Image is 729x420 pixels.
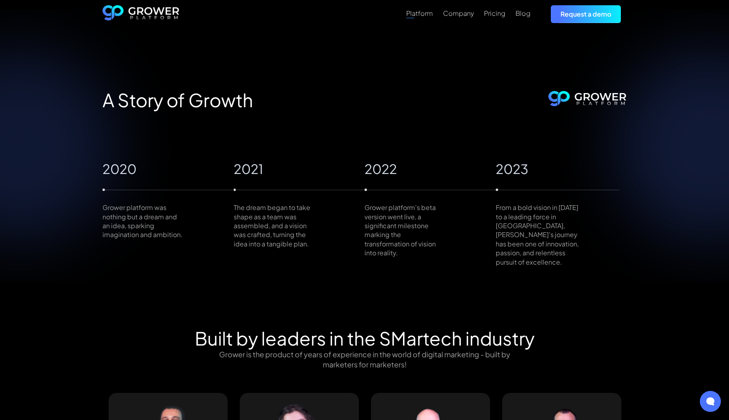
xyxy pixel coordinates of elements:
[102,161,234,176] div: 2020
[102,203,185,240] p: Grower platform was nothing but a dream and an idea, sparking imagination and ambition.
[364,161,496,176] div: 2022
[516,9,531,17] div: Blog
[364,203,447,257] p: Grower platform's beta version went live, a significant milestone marking the transformation of v...
[551,5,621,23] a: Request a demo
[443,9,474,17] div: Company
[195,327,535,349] h2: Built by leaders in the SMartech industry
[234,203,316,248] p: The dream began to take shape as a team was assembled, and a vision was crafted, turning the idea...
[102,5,179,23] a: home
[484,8,505,18] a: Pricing
[102,89,253,111] h2: A Story of Growth
[443,8,474,18] a: Company
[406,9,433,17] div: Platform
[234,161,365,176] div: 2021
[496,161,627,176] div: 2023
[484,9,505,17] div: Pricing
[516,8,531,18] a: Blog
[406,8,433,18] a: Platform
[496,203,582,267] p: From a bold vision in [DATE] to a leading force in [GEOGRAPHIC_DATA], [PERSON_NAME]'s journey has...
[211,349,518,369] p: Grower is the product of years of experience in the world of digital marketing - built by markete...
